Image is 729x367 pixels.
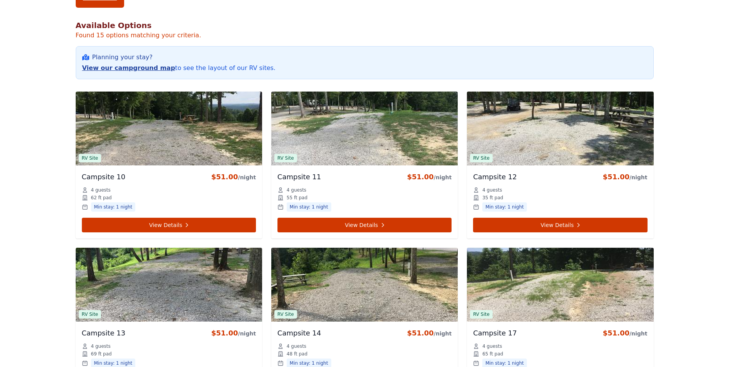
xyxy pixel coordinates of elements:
[407,172,452,182] div: $51.00
[271,248,458,322] img: Campsite 14
[82,328,126,339] h3: Campsite 13
[79,310,101,319] span: RV Site
[271,92,458,165] img: Campsite 11
[473,172,517,182] h3: Campsite 12
[482,195,503,201] span: 35 ft pad
[434,174,452,180] span: /night
[277,328,321,339] h3: Campsite 14
[407,328,452,339] div: $51.00
[91,343,111,349] span: 4 guests
[467,248,653,322] img: Campsite 17
[91,202,136,212] span: Min stay: 1 night
[287,351,307,357] span: 48 ft pad
[76,248,262,322] img: Campsite 13
[287,195,307,201] span: 55 ft pad
[274,154,297,162] span: RV Site
[467,92,653,165] img: Campsite 12
[434,330,452,337] span: /night
[82,218,256,232] a: View Details
[76,92,262,165] img: Campsite 10
[482,351,503,357] span: 65 ft pad
[82,172,126,182] h3: Campsite 10
[473,218,647,232] a: View Details
[91,187,111,193] span: 4 guests
[274,310,297,319] span: RV Site
[482,187,502,193] span: 4 guests
[629,174,648,180] span: /night
[603,328,647,339] div: $51.00
[277,218,452,232] a: View Details
[277,172,321,182] h3: Campsite 11
[470,310,493,319] span: RV Site
[238,330,256,337] span: /night
[629,330,648,337] span: /night
[82,64,175,72] a: View our campground map
[79,154,101,162] span: RV Site
[470,154,493,162] span: RV Site
[92,53,153,62] span: Planning your stay?
[238,174,256,180] span: /night
[76,20,654,31] h2: Available Options
[473,328,517,339] h3: Campsite 17
[287,343,306,349] span: 4 guests
[482,202,527,212] span: Min stay: 1 night
[287,187,306,193] span: 4 guests
[482,343,502,349] span: 4 guests
[211,328,256,339] div: $51.00
[287,202,331,212] span: Min stay: 1 night
[91,195,112,201] span: 62 ft pad
[211,172,256,182] div: $51.00
[603,172,647,182] div: $51.00
[82,63,647,73] p: to see the layout of our RV sites.
[91,351,112,357] span: 69 ft pad
[76,31,654,40] p: Found 15 options matching your criteria.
